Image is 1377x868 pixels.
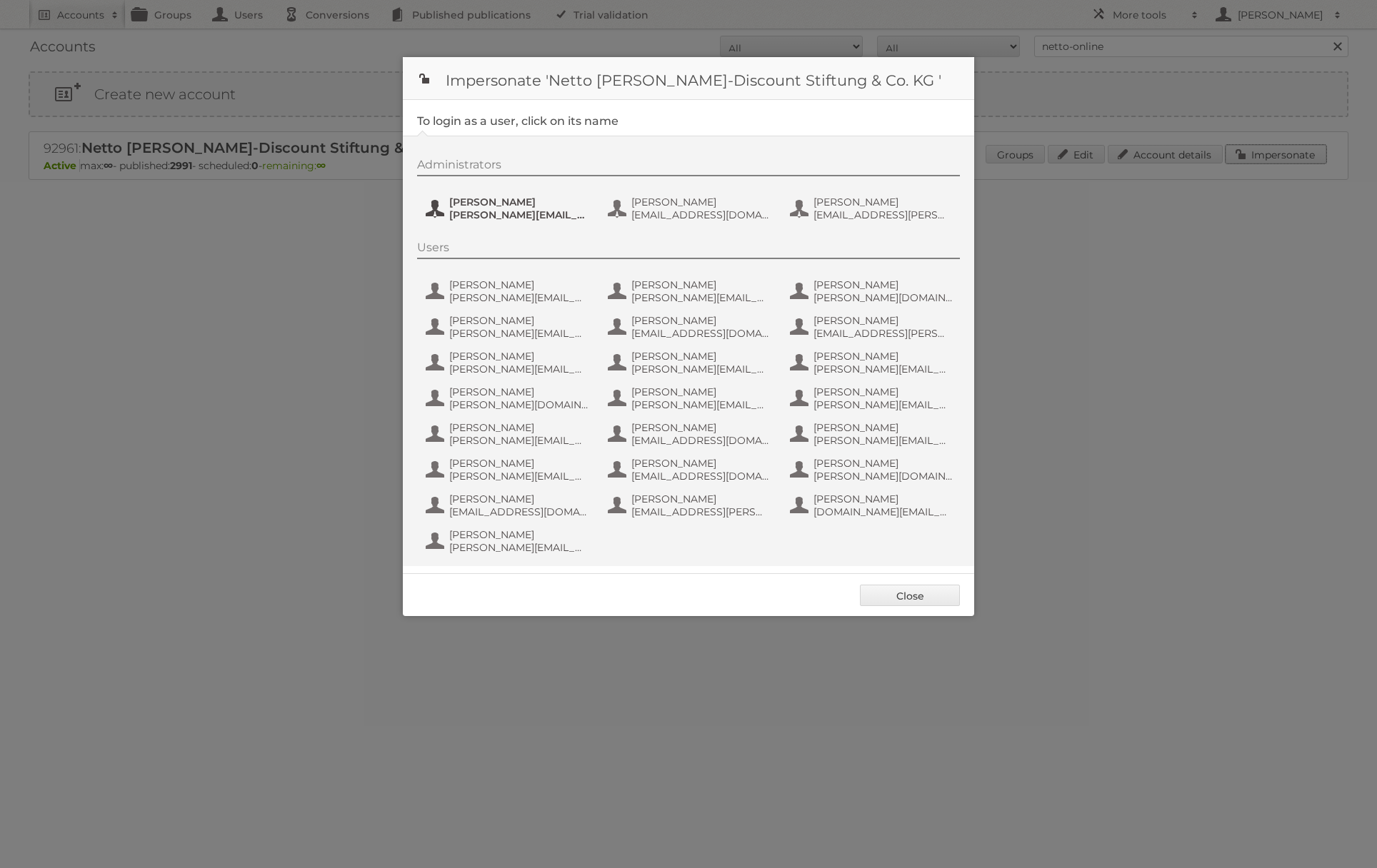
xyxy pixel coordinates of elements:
[631,457,770,470] span: [PERSON_NAME]
[631,291,770,304] span: [PERSON_NAME][EMAIL_ADDRESS][PERSON_NAME][PERSON_NAME][DOMAIN_NAME]
[788,491,956,520] button: [PERSON_NAME] [DOMAIN_NAME][EMAIL_ADDRESS][PERSON_NAME][DOMAIN_NAME]
[449,208,588,221] span: [PERSON_NAME][EMAIL_ADDRESS][PERSON_NAME][DOMAIN_NAME]
[606,420,774,448] button: [PERSON_NAME] [EMAIL_ADDRESS][DOMAIN_NAME]
[606,194,774,223] button: [PERSON_NAME] [EMAIL_ADDRESS][DOMAIN_NAME]
[631,421,770,434] span: [PERSON_NAME]
[631,350,770,363] span: [PERSON_NAME]
[813,421,952,434] span: [PERSON_NAME]
[449,493,588,505] span: [PERSON_NAME]
[606,491,774,520] button: [PERSON_NAME] [EMAIL_ADDRESS][PERSON_NAME][PERSON_NAME][DOMAIN_NAME]
[631,434,770,447] span: [EMAIL_ADDRESS][DOMAIN_NAME]
[449,528,588,541] span: [PERSON_NAME]
[788,348,956,377] button: [PERSON_NAME] [PERSON_NAME][EMAIL_ADDRESS][PERSON_NAME][PERSON_NAME][DOMAIN_NAME]
[631,278,770,291] span: [PERSON_NAME]
[813,505,952,518] span: [DOMAIN_NAME][EMAIL_ADDRESS][PERSON_NAME][DOMAIN_NAME]
[424,348,592,377] button: [PERSON_NAME] [PERSON_NAME][EMAIL_ADDRESS][DOMAIN_NAME]
[449,363,588,375] span: [PERSON_NAME][EMAIL_ADDRESS][DOMAIN_NAME]
[424,384,592,413] button: [PERSON_NAME] [PERSON_NAME][DOMAIN_NAME][EMAIL_ADDRESS][PERSON_NAME][PERSON_NAME][DOMAIN_NAME]
[813,470,952,483] span: [PERSON_NAME][DOMAIN_NAME][EMAIL_ADDRESS][PERSON_NAME][DOMAIN_NAME]
[813,278,952,291] span: [PERSON_NAME]
[417,241,960,259] div: Users
[788,277,956,306] button: [PERSON_NAME] [PERSON_NAME][DOMAIN_NAME][EMAIL_ADDRESS][PERSON_NAME][PERSON_NAME][DOMAIN_NAME]
[449,278,588,291] span: [PERSON_NAME]
[449,398,588,411] span: [PERSON_NAME][DOMAIN_NAME][EMAIL_ADDRESS][PERSON_NAME][PERSON_NAME][DOMAIN_NAME]
[788,194,956,223] button: [PERSON_NAME] [EMAIL_ADDRESS][PERSON_NAME][PERSON_NAME][DOMAIN_NAME]
[788,313,956,341] button: [PERSON_NAME] [EMAIL_ADDRESS][PERSON_NAME][PERSON_NAME][DOMAIN_NAME]
[449,291,588,304] span: [PERSON_NAME][EMAIL_ADDRESS][DOMAIN_NAME]
[813,196,952,208] span: [PERSON_NAME]
[449,350,588,363] span: [PERSON_NAME]
[449,470,588,483] span: [PERSON_NAME][EMAIL_ADDRESS][PERSON_NAME][PERSON_NAME][DOMAIN_NAME]
[449,421,588,434] span: [PERSON_NAME]
[449,505,588,518] span: [EMAIL_ADDRESS][DOMAIN_NAME]
[813,208,952,221] span: [EMAIL_ADDRESS][PERSON_NAME][PERSON_NAME][DOMAIN_NAME]
[860,585,960,606] a: Close
[424,491,592,520] button: [PERSON_NAME] [EMAIL_ADDRESS][DOMAIN_NAME]
[813,350,952,363] span: [PERSON_NAME]
[417,158,960,176] div: Administrators
[813,385,952,398] span: [PERSON_NAME]
[631,327,770,340] span: [EMAIL_ADDRESS][DOMAIN_NAME]
[631,470,770,483] span: [EMAIL_ADDRESS][DOMAIN_NAME]
[813,457,952,470] span: [PERSON_NAME]
[606,455,774,484] button: [PERSON_NAME] [EMAIL_ADDRESS][DOMAIN_NAME]
[424,194,592,223] button: [PERSON_NAME] [PERSON_NAME][EMAIL_ADDRESS][PERSON_NAME][DOMAIN_NAME]
[449,196,588,208] span: [PERSON_NAME]
[631,196,770,208] span: [PERSON_NAME]
[606,277,774,306] button: [PERSON_NAME] [PERSON_NAME][EMAIL_ADDRESS][PERSON_NAME][PERSON_NAME][DOMAIN_NAME]
[631,385,770,398] span: [PERSON_NAME]
[606,348,774,377] button: [PERSON_NAME] [PERSON_NAME][EMAIL_ADDRESS][PERSON_NAME][PERSON_NAME][DOMAIN_NAME]
[813,434,952,447] span: [PERSON_NAME][EMAIL_ADDRESS][DOMAIN_NAME]
[424,313,592,341] button: [PERSON_NAME] [PERSON_NAME][EMAIL_ADDRESS][PERSON_NAME][DOMAIN_NAME]
[449,541,588,554] span: [PERSON_NAME][EMAIL_ADDRESS][PERSON_NAME][DOMAIN_NAME]
[788,455,956,484] button: [PERSON_NAME] [PERSON_NAME][DOMAIN_NAME][EMAIL_ADDRESS][PERSON_NAME][DOMAIN_NAME]
[631,493,770,505] span: [PERSON_NAME]
[424,420,592,448] button: [PERSON_NAME] [PERSON_NAME][EMAIL_ADDRESS][PERSON_NAME][PERSON_NAME][DOMAIN_NAME]
[606,384,774,413] button: [PERSON_NAME] [PERSON_NAME][EMAIL_ADDRESS][PERSON_NAME][PERSON_NAME][DOMAIN_NAME]
[788,420,956,448] button: [PERSON_NAME] [PERSON_NAME][EMAIL_ADDRESS][DOMAIN_NAME]
[631,505,770,518] span: [EMAIL_ADDRESS][PERSON_NAME][PERSON_NAME][DOMAIN_NAME]
[813,493,952,505] span: [PERSON_NAME]
[424,455,592,484] button: [PERSON_NAME] [PERSON_NAME][EMAIL_ADDRESS][PERSON_NAME][PERSON_NAME][DOMAIN_NAME]
[449,385,588,398] span: [PERSON_NAME]
[813,398,952,411] span: [PERSON_NAME][EMAIL_ADDRESS][PERSON_NAME][DOMAIN_NAME]
[813,363,952,375] span: [PERSON_NAME][EMAIL_ADDRESS][PERSON_NAME][PERSON_NAME][DOMAIN_NAME]
[449,457,588,470] span: [PERSON_NAME]
[788,384,956,413] button: [PERSON_NAME] [PERSON_NAME][EMAIL_ADDRESS][PERSON_NAME][DOMAIN_NAME]
[449,314,588,327] span: [PERSON_NAME]
[403,57,974,100] h1: Impersonate 'Netto [PERSON_NAME]-Discount Stiftung & Co. KG '
[813,291,952,304] span: [PERSON_NAME][DOMAIN_NAME][EMAIL_ADDRESS][PERSON_NAME][PERSON_NAME][DOMAIN_NAME]
[424,527,592,555] button: [PERSON_NAME] [PERSON_NAME][EMAIL_ADDRESS][PERSON_NAME][DOMAIN_NAME]
[449,327,588,340] span: [PERSON_NAME][EMAIL_ADDRESS][PERSON_NAME][DOMAIN_NAME]
[631,208,770,221] span: [EMAIL_ADDRESS][DOMAIN_NAME]
[606,313,774,341] button: [PERSON_NAME] [EMAIL_ADDRESS][DOMAIN_NAME]
[417,114,619,128] legend: To login as a user, click on its name
[631,314,770,327] span: [PERSON_NAME]
[813,327,952,340] span: [EMAIL_ADDRESS][PERSON_NAME][PERSON_NAME][DOMAIN_NAME]
[813,314,952,327] span: [PERSON_NAME]
[424,277,592,306] button: [PERSON_NAME] [PERSON_NAME][EMAIL_ADDRESS][DOMAIN_NAME]
[449,434,588,447] span: [PERSON_NAME][EMAIL_ADDRESS][PERSON_NAME][PERSON_NAME][DOMAIN_NAME]
[631,363,770,375] span: [PERSON_NAME][EMAIL_ADDRESS][PERSON_NAME][PERSON_NAME][DOMAIN_NAME]
[631,398,770,411] span: [PERSON_NAME][EMAIL_ADDRESS][PERSON_NAME][PERSON_NAME][DOMAIN_NAME]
